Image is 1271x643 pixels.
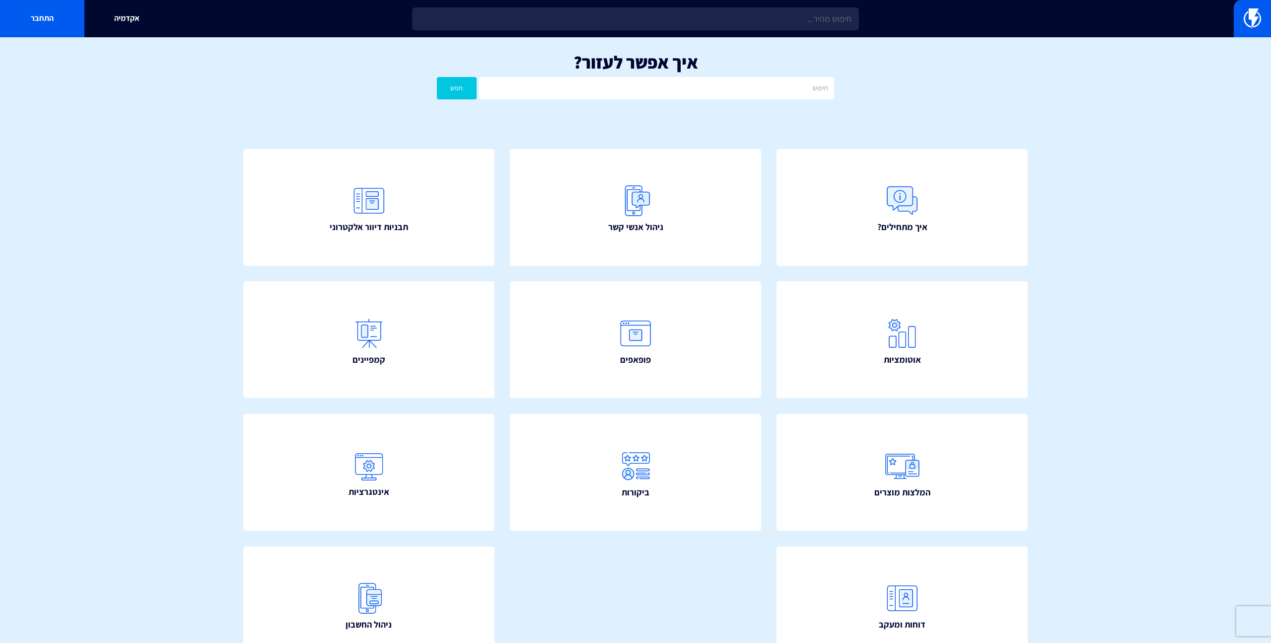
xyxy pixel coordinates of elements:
span: אוטומציות [884,353,921,366]
span: המלצות מוצרים [874,486,930,499]
a: איך מתחילים? [777,149,1028,266]
span: קמפיינים [353,353,385,366]
span: דוחות ומעקב [879,618,925,631]
span: ניהול אנשי קשר [608,221,663,234]
a: תבניות דיוור אלקטרוני [243,149,494,266]
a: אינטגרציות [243,414,494,531]
span: פופאפים [620,353,651,366]
span: איך מתחילים? [877,221,927,234]
span: ניהול החשבון [346,618,392,631]
span: תבניות דיוור אלקטרוני [330,221,408,234]
a: ניהול אנשי קשר [510,149,761,266]
span: אינטגרציות [349,485,389,498]
input: חיפוש [479,77,834,99]
a: קמפיינים [243,281,494,398]
input: חיפוש מהיר... [412,7,859,30]
a: פופאפים [510,281,761,398]
a: ביקורות [510,414,761,531]
h1: איך אפשר לעזור? [15,52,1256,72]
a: אוטומציות [777,281,1028,398]
span: ביקורות [622,486,649,499]
a: המלצות מוצרים [777,414,1028,531]
button: חפש [437,77,477,99]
